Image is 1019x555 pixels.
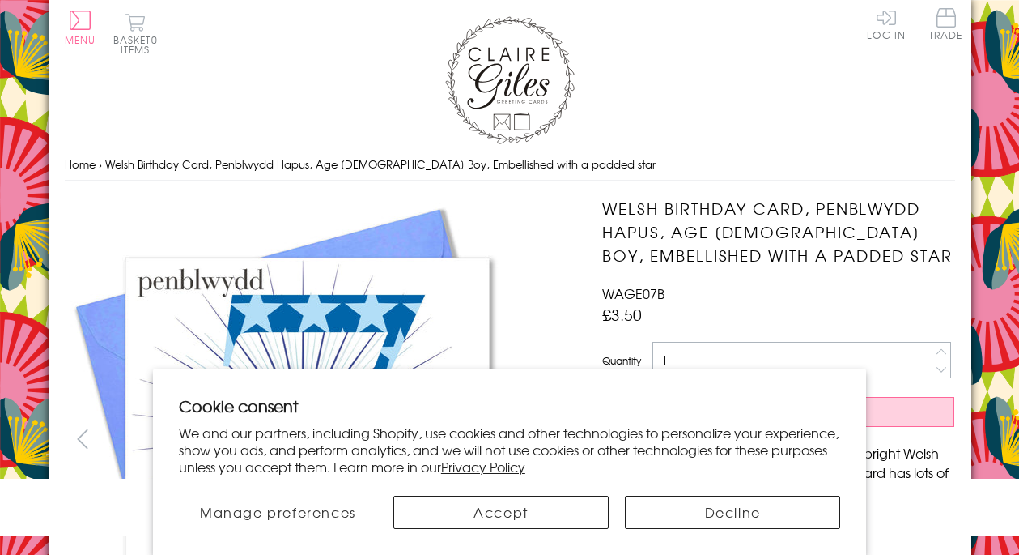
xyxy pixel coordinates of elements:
nav: breadcrumbs [65,148,955,181]
span: Trade [929,8,963,40]
button: Accept [393,496,609,529]
span: WAGE07B [602,284,664,303]
span: Manage preferences [200,502,356,522]
a: Home [65,156,96,172]
a: Log In [867,8,906,40]
span: 0 items [121,32,158,57]
a: Trade [929,8,963,43]
button: Decline [625,496,840,529]
span: Welsh Birthday Card, Penblwydd Hapus, Age [DEMOGRAPHIC_DATA] Boy, Embellished with a padded star [105,156,656,172]
span: › [99,156,102,172]
a: Privacy Policy [441,457,525,476]
h1: Welsh Birthday Card, Penblwydd Hapus, Age [DEMOGRAPHIC_DATA] Boy, Embellished with a padded star [602,197,954,267]
button: Menu [65,11,96,45]
button: Manage preferences [179,496,377,529]
button: prev [65,421,101,457]
button: Basket0 items [113,13,158,54]
img: Claire Giles Greetings Cards [445,16,575,144]
h2: Cookie consent [179,395,840,417]
span: Menu [65,32,96,47]
p: We and our partners, including Shopify, use cookies and other technologies to personalize your ex... [179,425,840,475]
span: £3.50 [602,303,642,326]
label: Quantity [602,353,641,368]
